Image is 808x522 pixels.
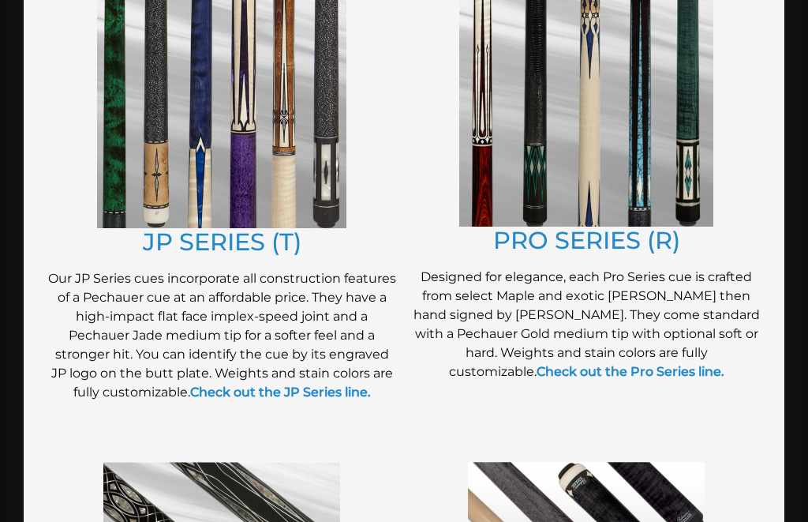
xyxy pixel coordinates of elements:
a: PRO SERIES (R) [493,226,680,255]
p: Designed for elegance, each Pro Series cue is crafted from select Maple and exotic [PERSON_NAME] ... [412,268,761,381]
a: JP SERIES (T) [143,227,301,257]
a: Check out the JP Series line. [190,385,371,400]
p: Our JP Series cues incorporate all construction features of a Pechauer cue at an affordable price... [47,269,396,402]
a: Check out the Pro Series line. [537,364,724,379]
